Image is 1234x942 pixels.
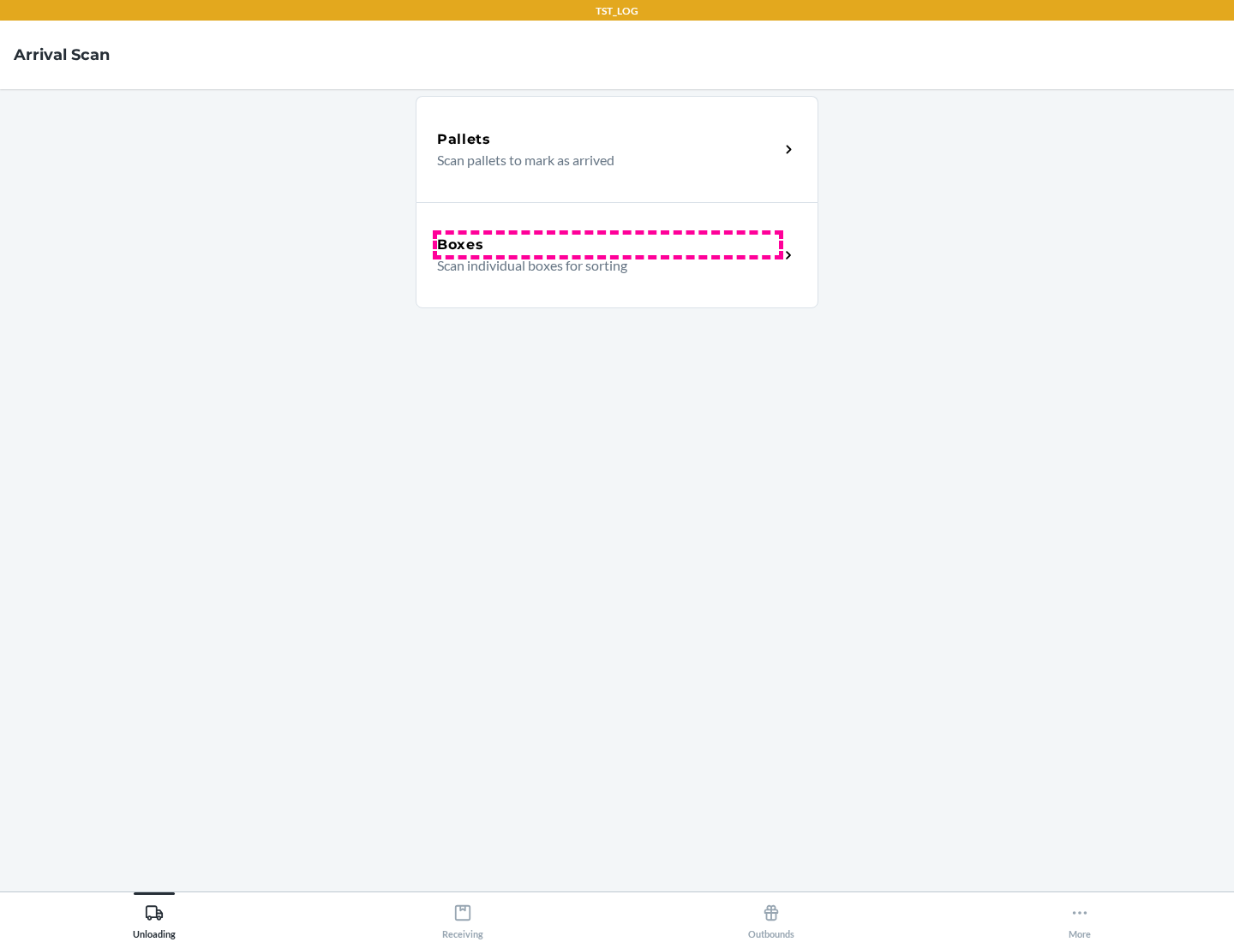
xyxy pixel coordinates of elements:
[617,892,925,939] button: Outbounds
[133,897,176,939] div: Unloading
[308,892,617,939] button: Receiving
[437,255,765,276] p: Scan individual boxes for sorting
[437,129,491,150] h5: Pallets
[442,897,483,939] div: Receiving
[925,892,1234,939] button: More
[1069,897,1091,939] div: More
[437,235,484,255] h5: Boxes
[437,150,765,170] p: Scan pallets to mark as arrived
[14,44,110,66] h4: Arrival Scan
[416,202,818,308] a: BoxesScan individual boxes for sorting
[748,897,794,939] div: Outbounds
[596,3,638,19] p: TST_LOG
[416,96,818,202] a: PalletsScan pallets to mark as arrived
